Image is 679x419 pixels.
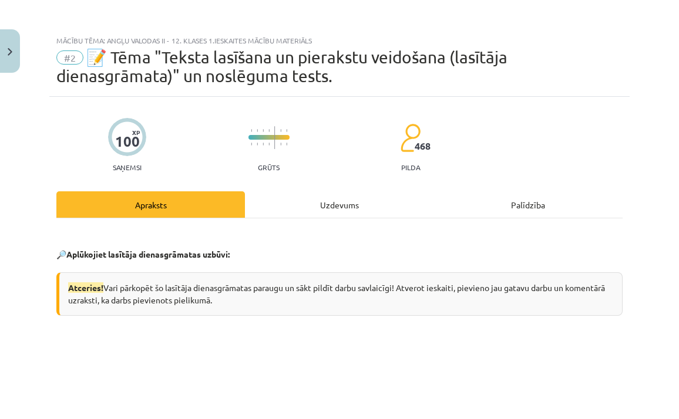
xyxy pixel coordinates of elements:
[268,129,270,132] img: icon-short-line-57e1e144782c952c97e751825c79c345078a6d821885a25fce030b3d8c18986b.svg
[56,50,83,65] span: #2
[68,282,103,293] span: Atceries!
[263,129,264,132] img: icon-short-line-57e1e144782c952c97e751825c79c345078a6d821885a25fce030b3d8c18986b.svg
[108,163,146,171] p: Saņemsi
[245,191,433,218] div: Uzdevums
[56,36,623,45] div: Mācību tēma: Angļu valodas ii - 12. klases 1.ieskaites mācību materiāls
[286,143,287,146] img: icon-short-line-57e1e144782c952c97e751825c79c345078a6d821885a25fce030b3d8c18986b.svg
[257,129,258,132] img: icon-short-line-57e1e144782c952c97e751825c79c345078a6d821885a25fce030b3d8c18986b.svg
[56,272,623,316] div: Vari pārkopēt šo lasītāja dienasgrāmatas paraugu un sākt pildīt darbu savlaicīgi! Atverot ieskait...
[286,129,287,132] img: icon-short-line-57e1e144782c952c97e751825c79c345078a6d821885a25fce030b3d8c18986b.svg
[434,191,623,218] div: Palīdzība
[263,143,264,146] img: icon-short-line-57e1e144782c952c97e751825c79c345078a6d821885a25fce030b3d8c18986b.svg
[115,133,140,150] div: 100
[268,143,270,146] img: icon-short-line-57e1e144782c952c97e751825c79c345078a6d821885a25fce030b3d8c18986b.svg
[280,129,281,132] img: icon-short-line-57e1e144782c952c97e751825c79c345078a6d821885a25fce030b3d8c18986b.svg
[257,143,258,146] img: icon-short-line-57e1e144782c952c97e751825c79c345078a6d821885a25fce030b3d8c18986b.svg
[258,163,280,171] p: Grūts
[251,129,252,132] img: icon-short-line-57e1e144782c952c97e751825c79c345078a6d821885a25fce030b3d8c18986b.svg
[274,126,275,149] img: icon-long-line-d9ea69661e0d244f92f715978eff75569469978d946b2353a9bb055b3ed8787d.svg
[132,129,140,136] span: XP
[280,143,281,146] img: icon-short-line-57e1e144782c952c97e751825c79c345078a6d821885a25fce030b3d8c18986b.svg
[66,249,230,259] strong: Aplūkojiet lasītāja dienasgrāmatas uzbūvi:
[8,48,12,56] img: icon-close-lesson-0947bae3869378f0d4975bcd49f059093ad1ed9edebbc8119c70593378902aed.svg
[56,48,507,86] span: 📝 Tēma "Teksta lasīšana un pierakstu veidošana (lasītāja dienasgrāmata)" un noslēguma tests.
[401,163,420,171] p: pilda
[400,123,421,153] img: students-c634bb4e5e11cddfef0936a35e636f08e4e9abd3cc4e673bd6f9a4125e45ecb1.svg
[56,191,245,218] div: Apraksts
[251,143,252,146] img: icon-short-line-57e1e144782c952c97e751825c79c345078a6d821885a25fce030b3d8c18986b.svg
[56,248,623,261] p: 🔎
[415,141,431,151] span: 468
